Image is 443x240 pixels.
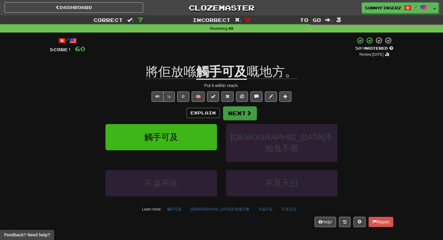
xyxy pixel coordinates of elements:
[187,205,253,214] button: [DEMOGRAPHIC_DATA]不知鬼不覺
[315,217,336,227] button: Help!
[223,106,257,120] button: Next
[250,92,262,102] button: Discuss sentence (alt+u)
[50,37,85,44] div: /
[365,5,401,11] span: sunnyfingerz
[355,46,364,51] span: 50 %
[360,52,384,57] small: Review: [DATE]
[146,64,196,79] span: 將佢放喺
[50,83,393,89] div: Put it within reach.
[152,92,164,102] button: Play sentence audio (ctl+space)
[61,35,66,40] img: tab_keywords_by_traffic_grey.svg
[265,92,277,102] button: Edit sentence (alt+d)
[278,205,300,214] button: 不見天日
[144,179,178,188] span: 不遠不近
[10,10,14,14] img: logo_orange.svg
[355,46,393,51] div: Mastered
[93,17,123,23] span: Correct
[105,170,217,196] button: 不遠不近
[152,2,291,13] a: Clozemaster
[138,16,143,23] span: 7
[226,170,338,196] button: 不見天日
[336,16,341,23] span: 3
[235,17,241,23] span: :
[17,35,22,40] img: tab_domain_overview_orange.svg
[24,36,54,39] div: Domain Overview
[196,64,247,80] u: 觸手可及
[222,92,234,102] button: Reset to 0% Mastered (alt+r)
[247,64,297,79] span: 嘅地方。
[75,45,85,52] span: 60
[265,179,299,188] span: 不見天日
[236,92,248,102] button: Ignore sentence (alt+i)
[150,92,175,102] div: Text-to-speech controls
[105,124,217,150] button: 觸手可及
[325,17,332,23] span: :
[339,217,350,227] button: Round history (alt+y)
[226,124,338,162] button: [DEMOGRAPHIC_DATA]不知鬼不覺
[228,26,233,31] strong: All
[207,92,219,102] button: Set this sentence to 100% Mastered (alt+m)
[163,92,175,102] button: ½
[279,92,291,102] button: Add to collection (alt+a)
[192,92,205,102] button: 🧠
[245,16,250,23] span: 0
[127,17,134,23] span: :
[255,205,276,214] button: 不遠不近
[144,132,178,142] span: 觸手可及
[177,92,189,102] button: Favorite sentence (alt+f)
[300,17,321,23] span: To go
[142,207,162,211] small: Learn more:
[187,108,220,118] button: Explain
[50,47,71,52] span: Score:
[68,36,99,39] div: Keywords by Traffic
[414,5,417,9] span: /
[369,217,393,227] button: Report
[230,132,333,153] span: [DEMOGRAPHIC_DATA]不知鬼不覺
[193,17,231,23] span: Incorrect
[16,16,66,20] div: Domain: [DOMAIN_NAME]
[362,2,431,13] a: sunnyfingerz /
[164,205,185,214] button: 觸手可及
[10,16,14,20] img: website_grey.svg
[17,10,30,14] div: v 4.0.25
[4,232,50,238] span: Open feedback widget
[5,2,143,13] a: Dashboard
